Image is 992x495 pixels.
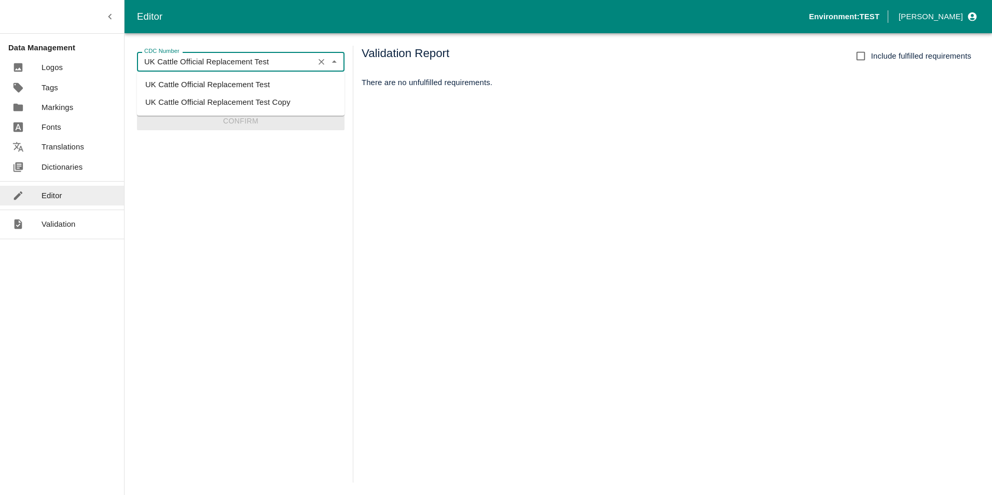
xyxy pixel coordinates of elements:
[8,42,124,53] p: Data Management
[899,11,963,22] p: [PERSON_NAME]
[42,82,58,93] p: Tags
[362,77,971,88] p: There are no unfulfilled requirements.
[42,218,76,230] p: Validation
[809,11,879,22] p: Environment: TEST
[42,62,63,73] p: Logos
[137,93,345,111] li: UK Cattle Official Replacement Test Copy
[144,47,180,56] label: CDC Number
[137,76,345,93] li: UK Cattle Official Replacement Test
[894,8,980,25] button: profile
[362,46,449,66] h5: Validation Report
[42,121,61,133] p: Fonts
[137,9,809,24] div: Editor
[314,55,328,69] button: Clear
[42,161,82,173] p: Dictionaries
[871,50,971,62] span: Include fulfilled requirements
[327,55,341,68] button: Close
[42,190,62,201] p: Editor
[42,102,73,113] p: Markings
[42,141,84,153] p: Translations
